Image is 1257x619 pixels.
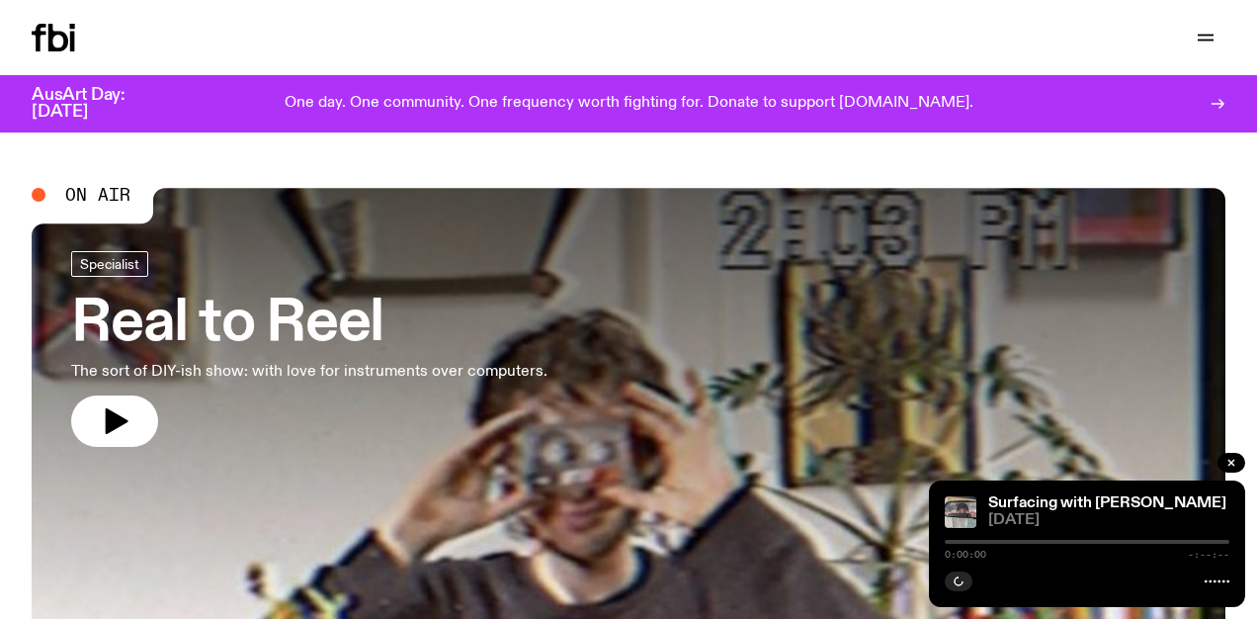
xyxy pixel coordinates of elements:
a: Real to ReelThe sort of DIY-ish show: with love for instruments over computers. [71,251,547,447]
p: The sort of DIY-ish show: with love for instruments over computers. [71,360,547,384]
p: One day. One community. One frequency worth fighting for. Donate to support [DOMAIN_NAME]. [285,95,973,113]
span: 0:00:00 [945,550,986,560]
span: Specialist [80,256,139,271]
a: Specialist [71,251,148,277]
span: [DATE] [988,513,1229,528]
span: On Air [65,186,130,204]
h3: AusArt Day: [DATE] [32,87,158,121]
a: Surfacing with [PERSON_NAME] [988,495,1226,511]
h3: Real to Reel [71,297,547,352]
span: -:--:-- [1188,550,1229,560]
